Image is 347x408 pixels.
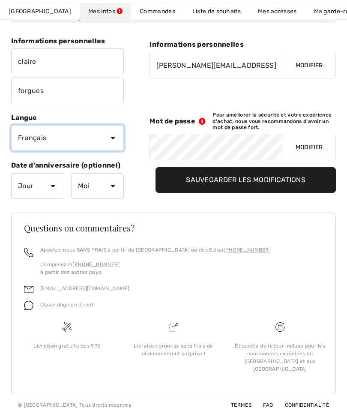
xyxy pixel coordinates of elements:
[40,286,129,292] a: [EMAIL_ADDRESS][DOMAIN_NAME]
[233,342,326,373] div: Étiquette de retour incluse pour les commandes expédiées au [GEOGRAPHIC_DATA] et aux [GEOGRAPHIC_...
[24,301,33,311] img: chat
[275,323,285,332] img: Livraison gratuite dès 99$
[184,4,249,20] a: Liste de souhaits
[169,323,178,332] img: Livraison promise sans frais de dédouanement surprise&nbsp;!
[283,53,335,78] button: Modifier
[40,302,94,308] span: Clavardage en direct
[24,224,323,233] h3: Questions ou commentaires?
[21,342,114,350] div: Livraison gratuite dès 99$
[40,261,271,276] p: Composez le à partir des autres pays.
[156,168,336,193] input: Sauvegarder les modifications
[150,117,195,126] span: Mot de passe
[150,41,336,49] h5: Informations personnelles
[40,246,271,254] p: Appelez-nous SANS FRAIS à partir du [GEOGRAPHIC_DATA] ou des EU au
[11,78,124,104] input: Nom de famille
[80,4,131,20] a: Mes infos
[72,262,120,268] a: [PHONE_NUMBER]
[249,4,305,20] a: Mes adresses
[11,37,124,45] h5: Informations personnelles
[11,162,124,170] h5: Date d'anniversaire (optionnel)
[9,7,71,16] span: [GEOGRAPHIC_DATA]
[24,248,33,258] img: call
[283,135,335,160] button: Modifier
[62,323,72,332] img: Livraison gratuite dès 99$
[11,114,124,122] h5: Langue
[224,247,271,253] a: [PHONE_NUMBER]
[127,342,220,358] div: Livraison promise sans frais de dédouanement surprise !
[11,49,124,75] input: Prénom
[24,285,33,294] img: email
[212,112,336,131] span: Pour améliorer la sécurité et votre expérience d'achat, nous vous recommandons d'avoir un mot de ...
[131,4,184,20] a: Commandes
